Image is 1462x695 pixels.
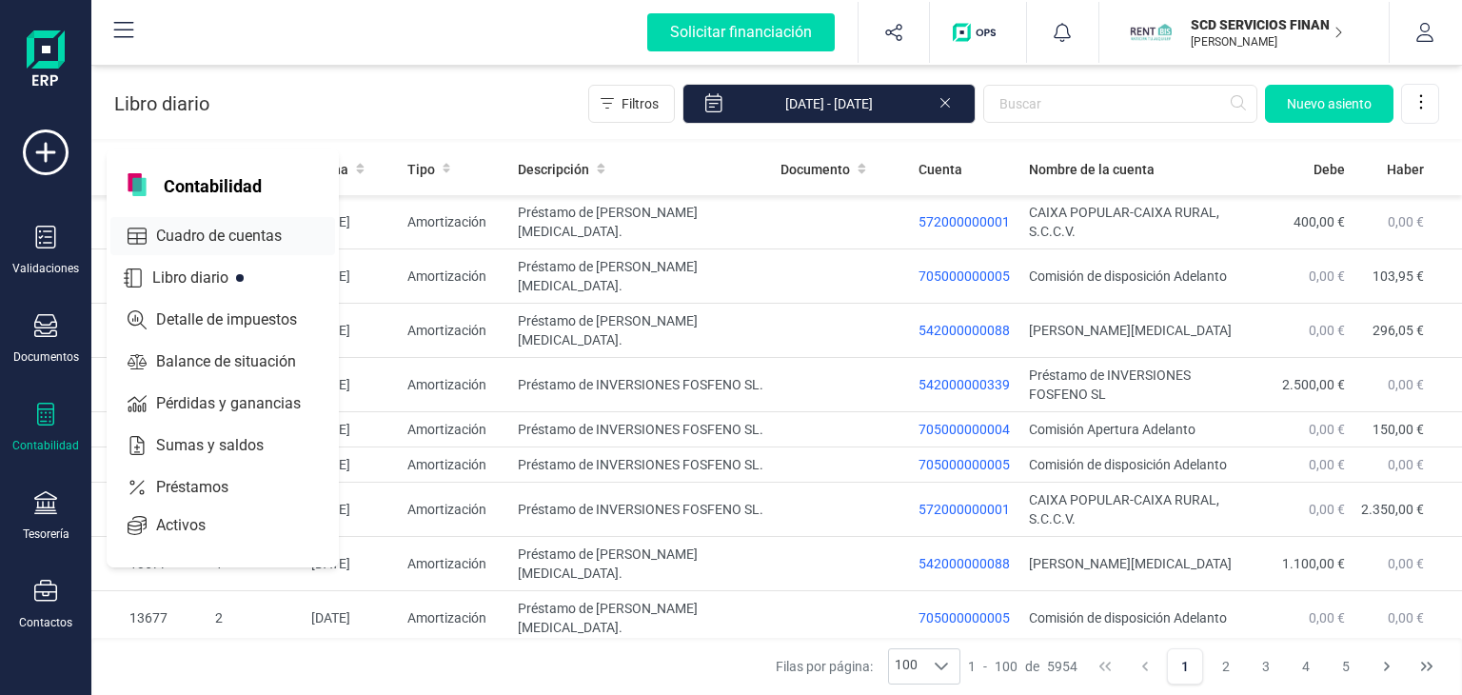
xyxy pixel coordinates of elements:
[1021,195,1256,249] td: CAIXA POPULAR-CAIXA RURAL, S.C.C.V.
[919,554,1014,573] p: 542000000088
[12,261,79,276] div: Validaciones
[91,195,207,249] td: 13674
[148,350,330,373] span: Balance de situación
[1309,422,1345,437] span: 0,00 €
[1208,648,1244,685] button: Page 2
[1369,648,1405,685] button: Next Page
[919,160,962,179] span: Cuenta
[1021,447,1256,483] td: Comisión de disposición Adelanto
[91,358,207,412] td: 13676
[510,591,773,645] td: Préstamo de [PERSON_NAME][MEDICAL_DATA].
[1388,610,1424,625] span: 0,00 €
[1167,648,1203,685] button: Page 1
[780,160,850,179] span: Documento
[400,195,510,249] td: Amortización
[148,476,263,499] span: Préstamos
[1309,323,1345,338] span: 0,00 €
[400,591,510,645] td: Amortización
[889,649,923,684] span: 100
[1361,502,1424,517] span: 2.350,00 €
[919,420,1014,439] p: 705000000004
[1373,268,1424,284] span: 103,95 €
[114,90,209,117] p: Libro diario
[919,375,1014,394] p: 542000000339
[1282,556,1345,571] span: 1.100,00 €
[1127,648,1163,685] button: Previous Page
[1021,358,1256,412] td: Préstamo de INVERSIONES FOSFENO SL
[400,537,510,591] td: Amortización
[1314,160,1345,179] span: Debe
[1047,657,1077,676] span: 5954
[1265,85,1393,123] button: Nuevo asiento
[1388,377,1424,392] span: 0,00 €
[400,358,510,412] td: Amortización
[91,483,207,537] td: 13676
[13,349,79,365] div: Documentos
[304,483,400,537] td: [DATE]
[622,94,659,113] span: Filtros
[1373,422,1424,437] span: 150,00 €
[23,526,69,542] div: Tesorería
[919,212,1014,231] p: 572000000001
[1388,556,1424,571] span: 0,00 €
[148,308,331,331] span: Detalle de impuestos
[148,514,240,537] span: Activos
[588,85,675,123] button: Filtros
[1122,2,1366,63] button: SCSCD SERVICIOS FINANCIEROS SL[PERSON_NAME]
[91,249,207,304] td: 13674
[1287,94,1372,113] span: Nuevo asiento
[19,615,72,630] div: Contactos
[1282,377,1345,392] span: 2.500,00 €
[27,30,65,91] img: Logo Finanedi
[145,267,263,289] span: Libro diario
[400,412,510,447] td: Amortización
[1021,537,1256,591] td: [PERSON_NAME][MEDICAL_DATA]
[152,173,273,196] span: Contabilidad
[983,85,1257,123] input: Buscar
[91,537,207,591] td: 13677
[1328,648,1364,685] button: Page 5
[148,225,316,248] span: Cuadro de cuentas
[624,2,858,63] button: Solicitar financiación
[919,267,1014,286] p: 705000000005
[91,591,207,645] td: 13677
[1388,214,1424,229] span: 0,00 €
[1294,214,1345,229] span: 400,00 €
[1388,457,1424,472] span: 0,00 €
[510,249,773,304] td: Préstamo de [PERSON_NAME][MEDICAL_DATA].
[1191,34,1343,50] p: [PERSON_NAME]
[1021,304,1256,358] td: [PERSON_NAME][MEDICAL_DATA]
[941,2,1015,63] button: Logo de OPS
[518,160,589,179] span: Descripción
[968,657,1077,676] div: -
[91,304,207,358] td: 13674
[919,608,1014,627] p: 705000000005
[207,591,304,645] td: 2
[968,657,976,676] span: 1
[1191,15,1343,34] p: SCD SERVICIOS FINANCIEROS SL
[919,500,1014,519] p: 572000000001
[407,160,435,179] span: Tipo
[304,412,400,447] td: [DATE]
[400,304,510,358] td: Amortización
[148,434,298,457] span: Sumas y saldos
[1248,648,1284,685] button: Page 3
[510,447,773,483] td: Préstamo de INVERSIONES FOSFENO SL.
[1021,249,1256,304] td: Comisión de disposición Adelanto
[1288,648,1324,685] button: Page 4
[510,537,773,591] td: Préstamo de [PERSON_NAME][MEDICAL_DATA].
[12,438,79,453] div: Contabilidad
[400,447,510,483] td: Amortización
[1021,591,1256,645] td: Comisión de disposición Adelanto
[304,447,400,483] td: [DATE]
[1025,657,1039,676] span: de
[919,321,1014,340] p: 542000000088
[1409,648,1445,685] button: Last Page
[510,195,773,249] td: Préstamo de [PERSON_NAME][MEDICAL_DATA].
[1309,502,1345,517] span: 0,00 €
[1309,268,1345,284] span: 0,00 €
[1029,160,1155,179] span: Nombre de la cuenta
[919,455,1014,474] p: 705000000005
[91,412,207,447] td: 13676
[1373,323,1424,338] span: 296,05 €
